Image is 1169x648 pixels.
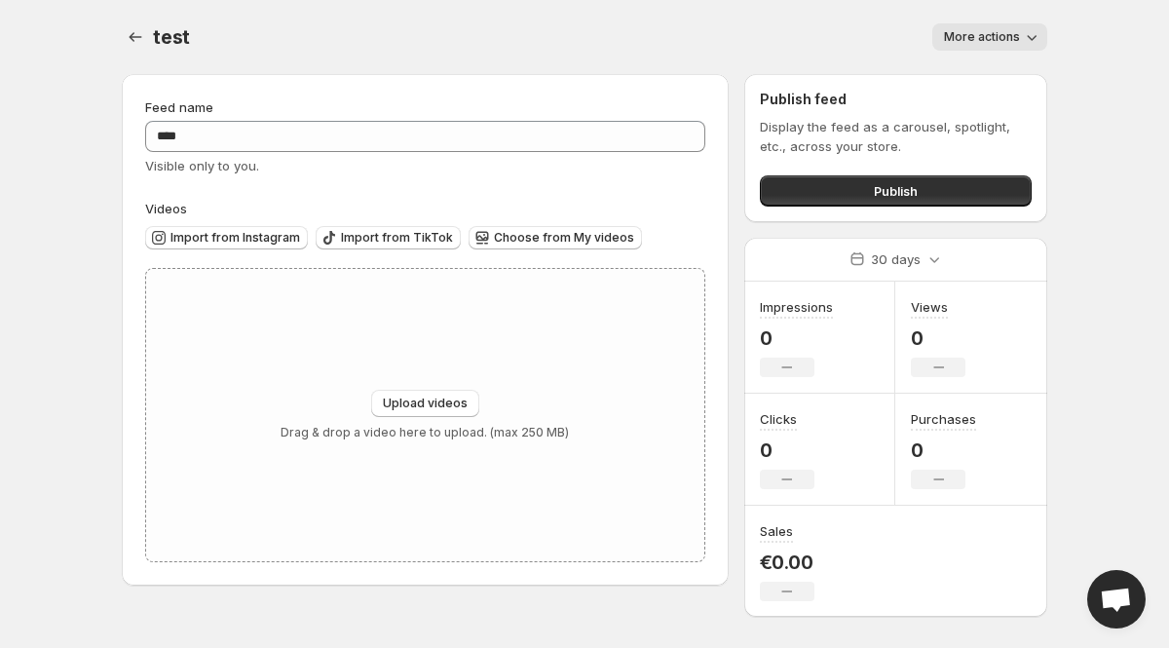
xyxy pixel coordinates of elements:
span: Import from TikTok [341,230,453,246]
h3: Views [911,297,948,317]
button: Import from TikTok [316,226,461,249]
button: Publish [760,175,1032,207]
span: Feed name [145,99,213,115]
p: Display the feed as a carousel, spotlight, etc., across your store. [760,117,1032,156]
p: €0.00 [760,551,814,574]
span: More actions [944,29,1020,45]
button: More actions [932,23,1047,51]
p: Drag & drop a video here to upload. (max 250 MB) [281,425,569,440]
p: 0 [911,438,976,462]
span: Videos [145,201,187,216]
span: test [153,25,190,49]
h2: Publish feed [760,90,1032,109]
a: Open chat [1087,570,1146,629]
span: Choose from My videos [494,230,634,246]
h3: Purchases [911,409,976,429]
button: Settings [122,23,149,51]
p: 0 [760,326,833,350]
p: 0 [760,438,814,462]
span: Visible only to you. [145,158,259,173]
h3: Impressions [760,297,833,317]
h3: Sales [760,521,793,541]
p: 0 [911,326,965,350]
span: Publish [874,181,918,201]
p: 30 days [871,249,921,269]
button: Choose from My videos [469,226,642,249]
span: Upload videos [383,396,468,411]
span: Import from Instagram [170,230,300,246]
button: Upload videos [371,390,479,417]
button: Import from Instagram [145,226,308,249]
h3: Clicks [760,409,797,429]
